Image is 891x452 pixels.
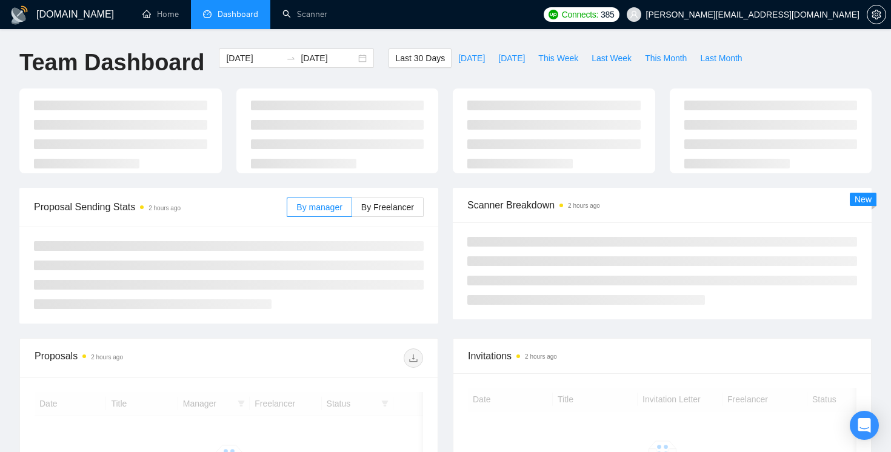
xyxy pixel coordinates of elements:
[282,9,327,19] a: searchScanner
[10,5,29,25] img: logo
[19,48,204,77] h1: Team Dashboard
[867,5,886,24] button: setting
[301,52,356,65] input: End date
[458,52,485,65] span: [DATE]
[91,354,123,361] time: 2 hours ago
[452,48,492,68] button: [DATE]
[562,8,598,21] span: Connects:
[645,52,687,65] span: This Month
[389,48,452,68] button: Last 30 Days
[492,48,532,68] button: [DATE]
[361,202,414,212] span: By Freelancer
[142,9,179,19] a: homeHome
[693,48,749,68] button: Last Month
[218,9,258,19] span: Dashboard
[850,411,879,440] div: Open Intercom Messenger
[549,10,558,19] img: upwork-logo.png
[532,48,585,68] button: This Week
[867,10,886,19] span: setting
[638,48,693,68] button: This Month
[538,52,578,65] span: This Week
[468,348,856,364] span: Invitations
[203,10,212,18] span: dashboard
[525,353,557,360] time: 2 hours ago
[585,48,638,68] button: Last Week
[286,53,296,63] span: swap-right
[592,52,632,65] span: Last Week
[226,52,281,65] input: Start date
[855,194,872,204] span: New
[867,10,886,19] a: setting
[498,52,525,65] span: [DATE]
[286,53,296,63] span: to
[148,205,181,211] time: 2 hours ago
[35,348,229,368] div: Proposals
[296,202,342,212] span: By manager
[395,52,445,65] span: Last 30 Days
[630,10,638,19] span: user
[601,8,614,21] span: 385
[700,52,742,65] span: Last Month
[34,199,287,214] span: Proposal Sending Stats
[568,202,600,209] time: 2 hours ago
[467,198,857,213] span: Scanner Breakdown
